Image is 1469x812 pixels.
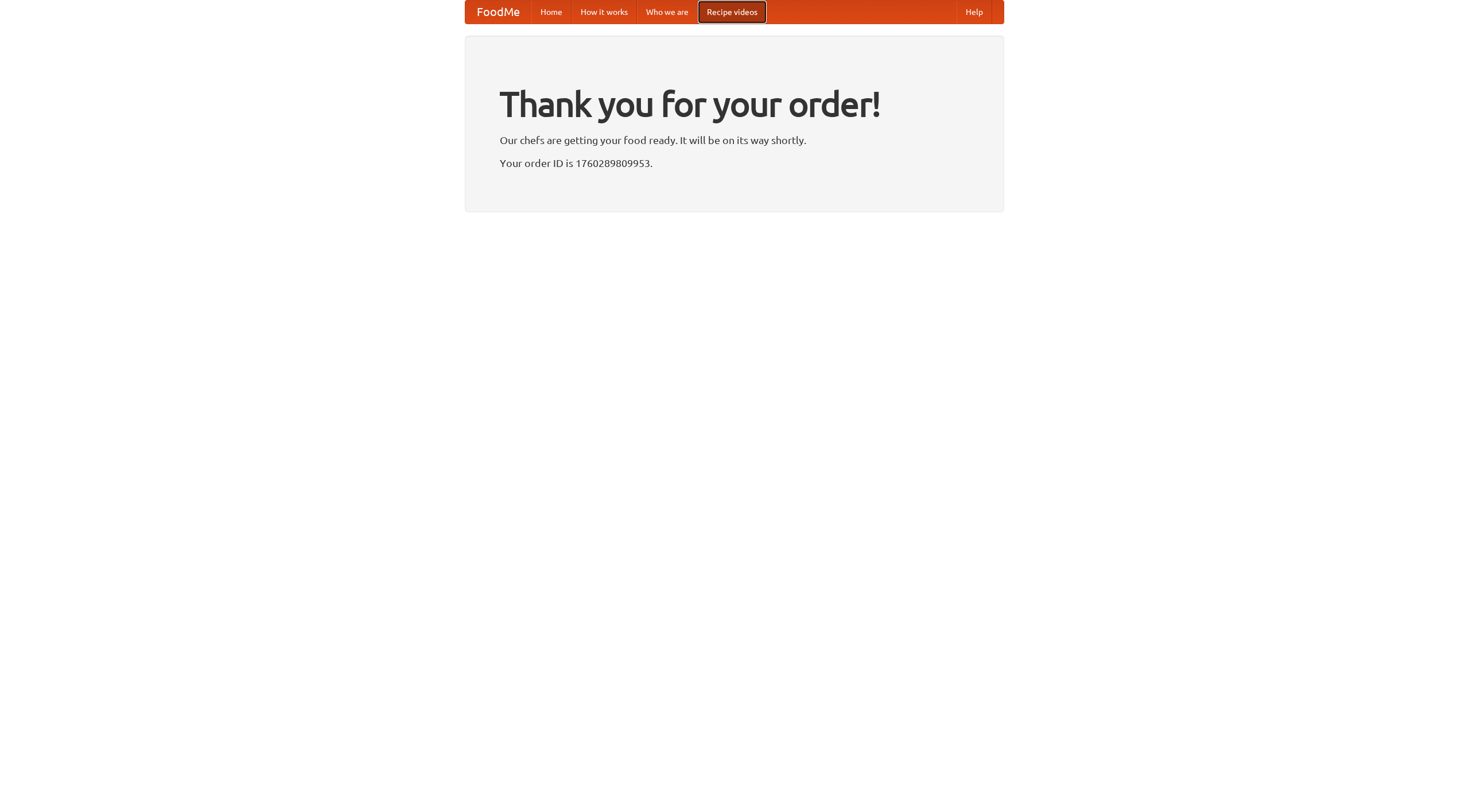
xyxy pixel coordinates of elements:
a: Help [957,1,992,24]
a: FoodMe [465,1,531,24]
a: Who we are [637,1,698,24]
h1: Thank you for your order! [500,76,969,131]
a: Recipe videos [698,1,767,24]
a: How it works [572,1,637,24]
a: Home [531,1,572,24]
p: Your order ID is 1760289809953. [500,154,969,172]
p: Our chefs are getting your food ready. It will be on its way shortly. [500,131,969,149]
